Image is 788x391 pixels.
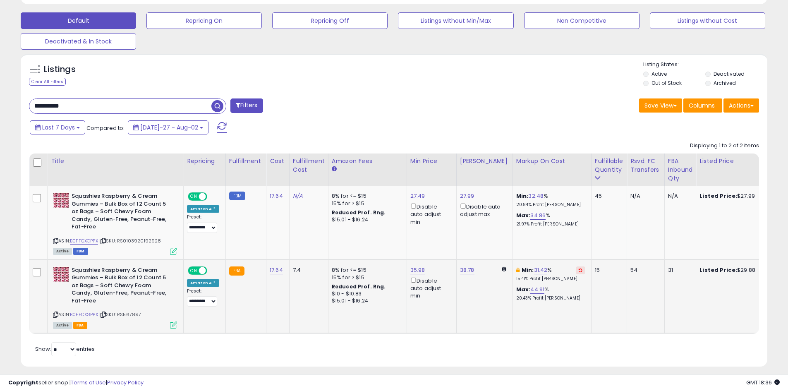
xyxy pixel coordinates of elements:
b: Squashies Raspberry & Cream Gummies – Bulk Box of 12 Count 5 oz Bags – Soft Chewy Foam Candy, Glu... [72,266,172,307]
b: Squashies Raspberry & Cream Gummies – Bulk Box of 12 Count 5 oz Bags – Soft Chewy Foam Candy, Glu... [72,192,172,233]
span: OFF [206,267,219,274]
div: Amazon AI * [187,279,219,287]
div: % [516,286,585,301]
button: Filters [230,98,263,113]
div: Markup on Cost [516,157,588,166]
div: 15 [595,266,620,274]
div: ASIN: [53,192,177,254]
div: [PERSON_NAME] [460,157,509,166]
span: Columns [689,101,715,110]
button: Last 7 Days [30,120,85,134]
button: Repricing Off [272,12,388,29]
div: $10 - $10.83 [332,290,400,297]
small: FBA [229,266,244,276]
div: 8% for <= $15 [332,266,400,274]
span: | SKU: RS0103920192928 [99,237,161,244]
span: | SKU: RS567897 [99,311,141,318]
span: All listings currently available for purchase on Amazon [53,322,72,329]
div: Amazon AI * [187,205,219,213]
a: B0FFCXGPPX [70,311,98,318]
i: This overrides the store level min markup for this listing [516,267,520,273]
span: ON [189,267,199,274]
div: 54 [630,266,658,274]
p: 20.84% Profit [PERSON_NAME] [516,202,585,208]
span: 2025-08-11 18:36 GMT [746,379,780,386]
div: $15.01 - $16.24 [332,216,400,223]
th: The percentage added to the cost of goods (COGS) that forms the calculator for Min & Max prices. [513,154,591,186]
b: Listed Price: [699,266,737,274]
div: 15% for > $15 [332,200,400,207]
div: Amazon Fees [332,157,403,166]
p: Listing States: [643,61,767,69]
div: Clear All Filters [29,78,66,86]
div: Disable auto adjust min [410,276,450,300]
p: 21.97% Profit [PERSON_NAME] [516,221,585,227]
span: Compared to: [86,124,125,132]
button: Listings without Cost [650,12,765,29]
p: 15.41% Profit [PERSON_NAME] [516,276,585,282]
div: $15.01 - $16.24 [332,297,400,305]
b: Reduced Prof. Rng. [332,209,386,216]
button: Save View [639,98,682,113]
div: $27.99 [699,192,768,200]
span: Last 7 Days [42,123,75,132]
a: 38.78 [460,266,474,274]
span: [DATE]-27 - Aug-02 [140,123,198,132]
span: ON [189,193,199,200]
b: Min: [522,266,534,274]
b: Min: [516,192,529,200]
div: FBA inbound Qty [668,157,693,183]
a: 17.64 [270,192,283,200]
span: OFF [206,193,219,200]
b: Max: [516,211,531,219]
b: Max: [516,285,531,293]
div: Repricing [187,157,222,166]
label: Out of Stock [651,79,682,86]
button: Actions [723,98,759,113]
div: Cost [270,157,286,166]
div: Preset: [187,288,219,307]
a: 27.49 [410,192,425,200]
div: % [516,212,585,227]
div: Preset: [187,214,219,233]
a: 32.48 [528,192,544,200]
div: % [516,266,585,282]
span: FBM [73,248,88,255]
a: B0FFCXGPPX [70,237,98,245]
button: Columns [683,98,722,113]
a: 34.86 [530,211,546,220]
img: 61iv2SnRMJL._SL40_.jpg [53,192,69,208]
div: Displaying 1 to 2 of 2 items [690,142,759,150]
a: 17.64 [270,266,283,274]
div: Fulfillable Quantity [595,157,623,174]
button: Deactivated & In Stock [21,33,136,50]
label: Deactivated [714,70,745,77]
div: ASIN: [53,266,177,328]
button: [DATE]-27 - Aug-02 [128,120,208,134]
span: FBA [73,322,87,329]
div: Listed Price [699,157,771,166]
h5: Listings [44,64,76,75]
strong: Copyright [8,379,38,386]
a: 31.42 [534,266,548,274]
div: seller snap | | [8,379,144,387]
div: % [516,192,585,208]
span: All listings currently available for purchase on Amazon [53,248,72,255]
button: Listings without Min/Max [398,12,513,29]
button: Non Competitive [524,12,640,29]
a: N/A [293,192,303,200]
label: Archived [714,79,736,86]
span: Show: entries [35,345,95,353]
small: Amazon Fees. [332,166,337,173]
b: Listed Price: [699,192,737,200]
a: 35.98 [410,266,425,274]
div: Fulfillment Cost [293,157,325,174]
div: 15% for > $15 [332,274,400,281]
b: Reduced Prof. Rng. [332,283,386,290]
i: Revert to store-level Min Markup [579,268,582,272]
div: Rsvd. FC Transfers [630,157,661,174]
a: Privacy Policy [107,379,144,386]
div: Title [51,157,180,166]
div: Fulfillment [229,157,263,166]
div: Disable auto adjust min [410,202,450,226]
